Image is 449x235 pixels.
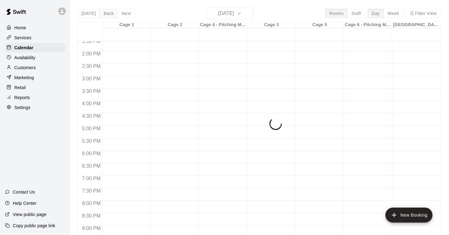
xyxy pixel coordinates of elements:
[14,104,31,111] p: Settings
[80,201,102,206] span: 8:00 PM
[80,163,102,169] span: 6:30 PM
[199,22,248,28] div: Cage 4 - Pitching Machine
[80,51,102,56] span: 2:00 PM
[14,84,26,91] p: Retail
[14,35,31,41] p: Services
[5,73,65,82] a: Marketing
[5,43,65,52] a: Calendar
[80,213,102,218] span: 8:30 PM
[13,200,36,206] p: Help Center
[5,93,65,102] a: Reports
[80,188,102,194] span: 7:30 PM
[80,138,102,144] span: 5:30 PM
[344,22,392,28] div: Cage 6 - Pitching Machine
[14,65,36,71] p: Customers
[151,22,199,28] div: Cage 2
[392,22,440,28] div: [GEOGRAPHIC_DATA]
[80,126,102,131] span: 5:00 PM
[13,189,35,195] p: Contact Us
[80,101,102,106] span: 4:00 PM
[5,63,65,72] a: Customers
[385,208,432,223] button: add
[14,45,33,51] p: Calendar
[80,226,102,231] span: 9:00 PM
[13,223,55,229] p: Copy public page link
[296,22,344,28] div: Cage 5
[80,113,102,119] span: 4:30 PM
[247,22,296,28] div: Cage 3
[14,94,30,101] p: Reports
[80,176,102,181] span: 7:00 PM
[103,22,151,28] div: Cage 1
[80,76,102,81] span: 3:00 PM
[13,211,46,218] p: View public page
[14,25,26,31] p: Home
[80,64,102,69] span: 2:30 PM
[5,33,65,42] a: Services
[5,103,65,112] a: Settings
[80,151,102,156] span: 6:00 PM
[80,89,102,94] span: 3:30 PM
[14,55,36,61] p: Availability
[80,39,102,44] span: 1:30 PM
[5,53,65,62] a: Availability
[5,83,65,92] a: Retail
[5,23,65,32] a: Home
[14,74,34,81] p: Marketing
